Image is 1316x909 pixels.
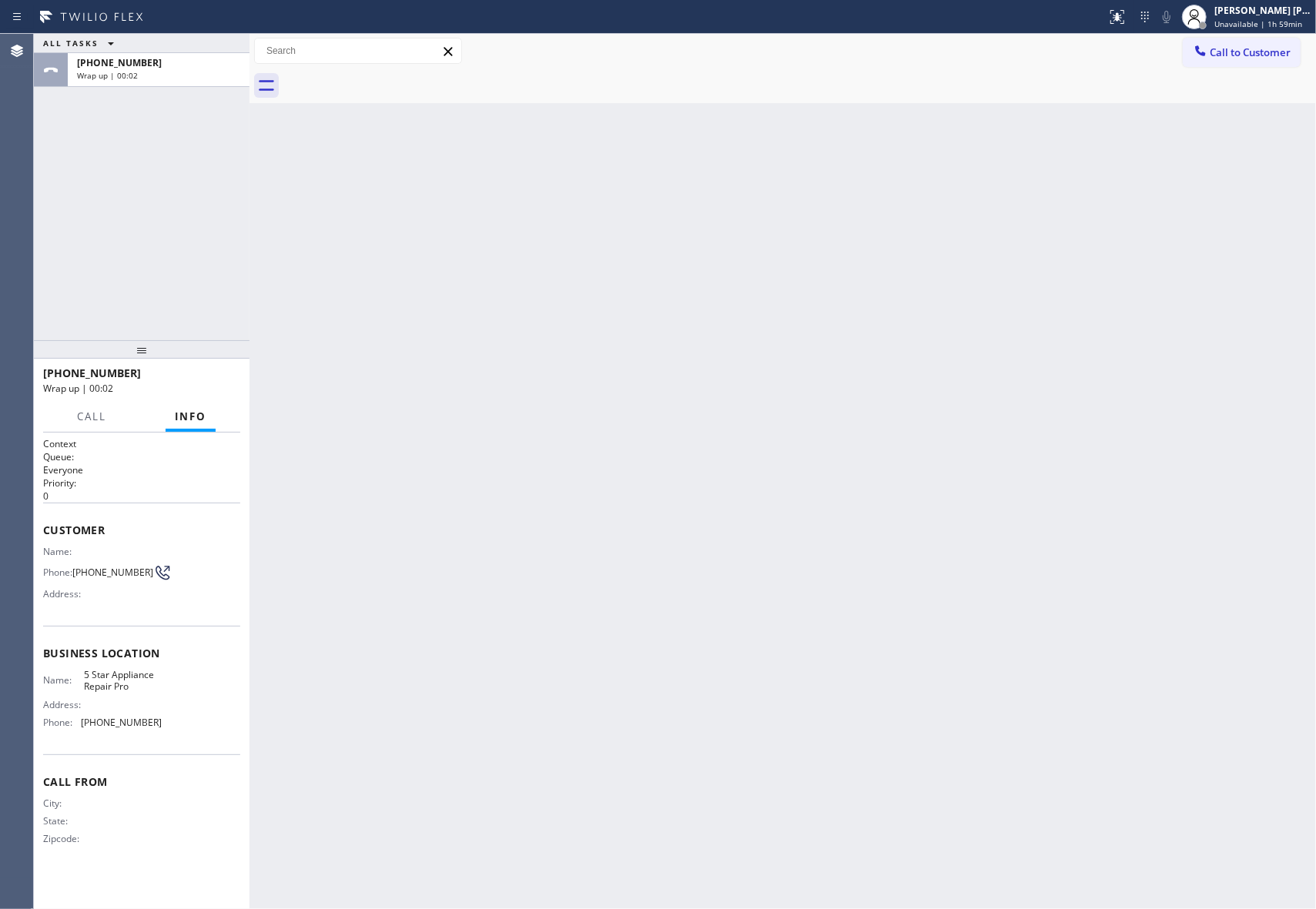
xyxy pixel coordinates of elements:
[1214,4,1311,17] div: [PERSON_NAME] [PERSON_NAME]
[43,833,84,844] span: Zipcode:
[72,566,153,578] span: [PHONE_NUMBER]
[77,409,106,423] span: Call
[43,646,240,660] span: Business location
[1210,45,1291,59] span: Call to Customer
[43,366,141,380] span: [PHONE_NUMBER]
[43,815,84,827] span: State:
[43,717,81,728] span: Phone:
[255,38,461,63] input: Search
[175,409,206,423] span: Info
[43,523,240,537] span: Customer
[43,566,72,578] span: Phone:
[166,402,216,432] button: Info
[43,674,84,686] span: Name:
[68,402,116,432] button: Call
[43,546,84,557] span: Name:
[43,463,240,476] p: Everyone
[34,34,129,52] button: ALL TASKS
[1183,38,1301,67] button: Call to Customer
[43,490,240,503] p: 0
[1156,6,1177,28] button: Mute
[43,476,240,490] h2: Priority:
[84,669,161,693] span: 5 Star Appliance Repair Pro
[43,797,84,809] span: City:
[77,56,162,69] span: [PHONE_NUMBER]
[43,437,240,450] h1: Context
[43,588,84,600] span: Address:
[81,717,162,728] span: [PHONE_NUMBER]
[43,38,99,48] span: ALL TASKS
[77,70,138,81] span: Wrap up | 00:02
[43,699,84,710] span: Address:
[43,774,240,789] span: Call From
[43,382,113,395] span: Wrap up | 00:02
[1214,18,1302,29] span: Unavailable | 1h 59min
[43,450,240,463] h2: Queue:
